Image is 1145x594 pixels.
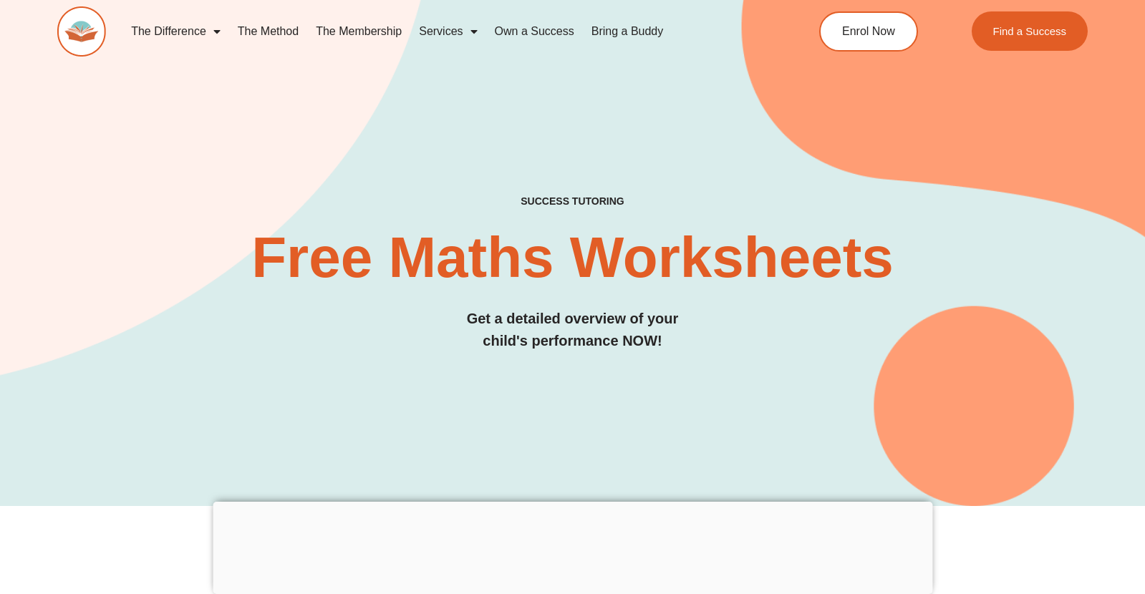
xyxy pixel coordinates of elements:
[486,15,583,48] a: Own a Success
[57,229,1088,286] h2: Free Maths Worksheets​
[57,308,1088,352] h3: Get a detailed overview of your child's performance NOW!
[307,15,410,48] a: The Membership
[819,11,918,52] a: Enrol Now
[122,15,760,48] nav: Menu
[410,15,485,48] a: Services
[972,11,1088,51] a: Find a Success
[122,15,229,48] a: The Difference
[213,502,932,590] iframe: Advertisement
[57,195,1088,208] h4: SUCCESS TUTORING​
[229,15,307,48] a: The Method
[583,15,672,48] a: Bring a Buddy
[842,26,895,37] span: Enrol Now
[993,26,1067,36] span: Find a Success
